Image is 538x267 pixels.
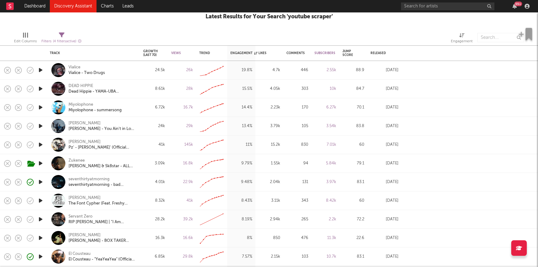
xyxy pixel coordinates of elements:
[477,33,524,42] input: Search...
[258,51,271,55] div: Likes
[143,197,165,205] div: 8.32k
[342,122,364,130] div: 83.8
[143,122,165,130] div: 24k
[50,51,134,55] div: Track
[230,122,252,130] div: 13.4 %
[370,253,399,260] div: [DATE]
[14,30,37,48] div: Edit Columns
[286,85,308,93] div: 303
[68,219,135,225] a: RIP [PERSON_NAME] | “I Am [PERSON_NAME]” Tribute Song (Servant Zero)
[68,257,135,262] div: El Cousteau - "YeaYeaYea" (Official Video)
[68,83,93,89] div: DEAD HIPPIE
[230,104,252,111] div: 14.4 %
[171,160,193,167] div: 16.8k
[143,67,165,74] div: 24.5k
[68,121,101,126] div: [PERSON_NAME]
[230,85,252,93] div: 15.5 %
[171,253,193,260] div: 29.8k
[68,126,135,132] a: [PERSON_NAME] - You Ain't in Love (Official Video)
[286,197,308,205] div: 343
[68,238,135,244] a: [PERSON_NAME] - BOX TAKER (Head Ice Diss)
[342,85,364,93] div: 84.7
[258,67,280,74] div: 4.7k
[143,178,165,186] div: 4.01k
[68,89,135,94] a: Dead Hippie - YAMA-UBA SANDSTORM (music video)
[342,178,364,186] div: 83.1
[171,197,193,205] div: 41k
[258,253,280,260] div: 2.15k
[370,104,399,111] div: [DATE]
[68,65,80,70] a: Vialice
[171,122,193,130] div: 29k
[342,104,364,111] div: 70.1
[171,67,193,74] div: 26k
[258,160,280,167] div: 1.55k
[314,160,336,167] div: 5.84k
[68,251,91,257] a: El Cousteau
[171,104,193,111] div: 16.7k
[68,214,92,219] div: Servant Zero
[370,178,399,186] div: [DATE]
[199,51,221,55] div: Trend
[230,216,252,223] div: 8.19 %
[314,85,336,93] div: 10k
[342,141,364,149] div: 60
[68,177,110,182] a: seventhirtyatmorning
[258,216,280,223] div: 2.94k
[68,182,135,188] a: seventhirtyatmorning - bad situation (Official Video)
[143,85,165,93] div: 8.61k
[286,67,308,74] div: 446
[286,51,305,55] div: Comments
[370,234,399,242] div: [DATE]
[314,253,336,260] div: 10.7k
[230,234,252,242] div: 8 %
[205,13,333,21] div: Latest Results for Your Search ' youtube scraper '
[68,201,135,206] a: The Font Cypher (Feat. Freshy Kanal, flecks, garbageGothic, [PERSON_NAME], swizkii & More!)
[314,141,336,149] div: 7.01k
[370,122,399,130] div: [DATE]
[286,160,308,167] div: 94
[68,163,135,169] div: [PERSON_NAME] & Sk8star - ALL DAY (official video)
[230,160,252,167] div: 9.79 %
[230,197,252,205] div: 8.43 %
[451,30,473,48] div: Engagement
[258,141,280,149] div: 15.2k
[171,51,184,55] div: Views
[512,4,517,9] button: 99+
[41,30,82,48] div: Filters(4 filters active)
[68,158,85,163] a: Zukenee
[171,216,193,223] div: 39.2k
[68,108,122,113] a: Miyolophone - summersong
[68,70,105,76] a: Vialice - Two Drugs
[68,139,101,145] div: [PERSON_NAME]
[68,195,101,201] a: [PERSON_NAME]
[41,38,82,45] div: Filters
[230,253,252,260] div: 7.57 %
[143,104,165,111] div: 6.72k
[68,232,101,238] a: [PERSON_NAME]
[68,102,93,108] a: Miyolophone
[314,197,336,205] div: 8.42k
[171,141,193,149] div: 145k
[314,67,336,74] div: 2.55k
[514,2,522,6] div: 99 +
[342,160,364,167] div: 79.1
[342,49,355,57] div: Jump Score
[370,141,399,149] div: [DATE]
[143,253,165,260] div: 6.85k
[171,178,193,186] div: 22.9k
[370,85,399,93] div: [DATE]
[314,122,336,130] div: 3.54k
[143,160,165,167] div: 3.09k
[314,216,336,223] div: 2.2k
